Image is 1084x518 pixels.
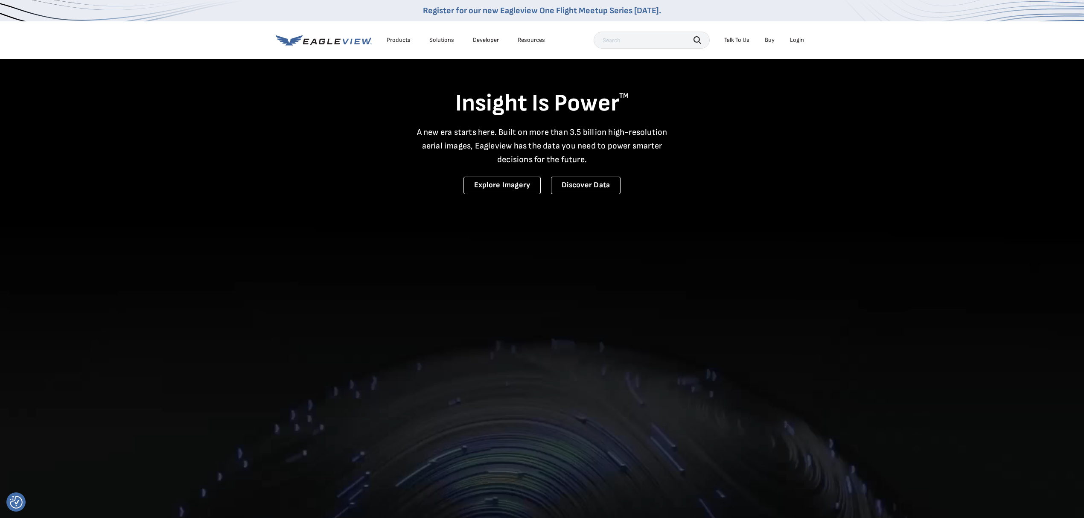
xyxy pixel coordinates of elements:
[619,92,629,100] sup: TM
[463,177,541,194] a: Explore Imagery
[594,32,710,49] input: Search
[10,496,23,509] img: Revisit consent button
[411,125,673,166] p: A new era starts here. Built on more than 3.5 billion high-resolution aerial images, Eagleview ha...
[276,89,808,119] h1: Insight Is Power
[724,36,749,44] div: Talk To Us
[10,496,23,509] button: Consent Preferences
[473,36,499,44] a: Developer
[518,36,545,44] div: Resources
[423,6,661,16] a: Register for our new Eagleview One Flight Meetup Series [DATE].
[429,36,454,44] div: Solutions
[790,36,804,44] div: Login
[765,36,775,44] a: Buy
[387,36,411,44] div: Products
[551,177,621,194] a: Discover Data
